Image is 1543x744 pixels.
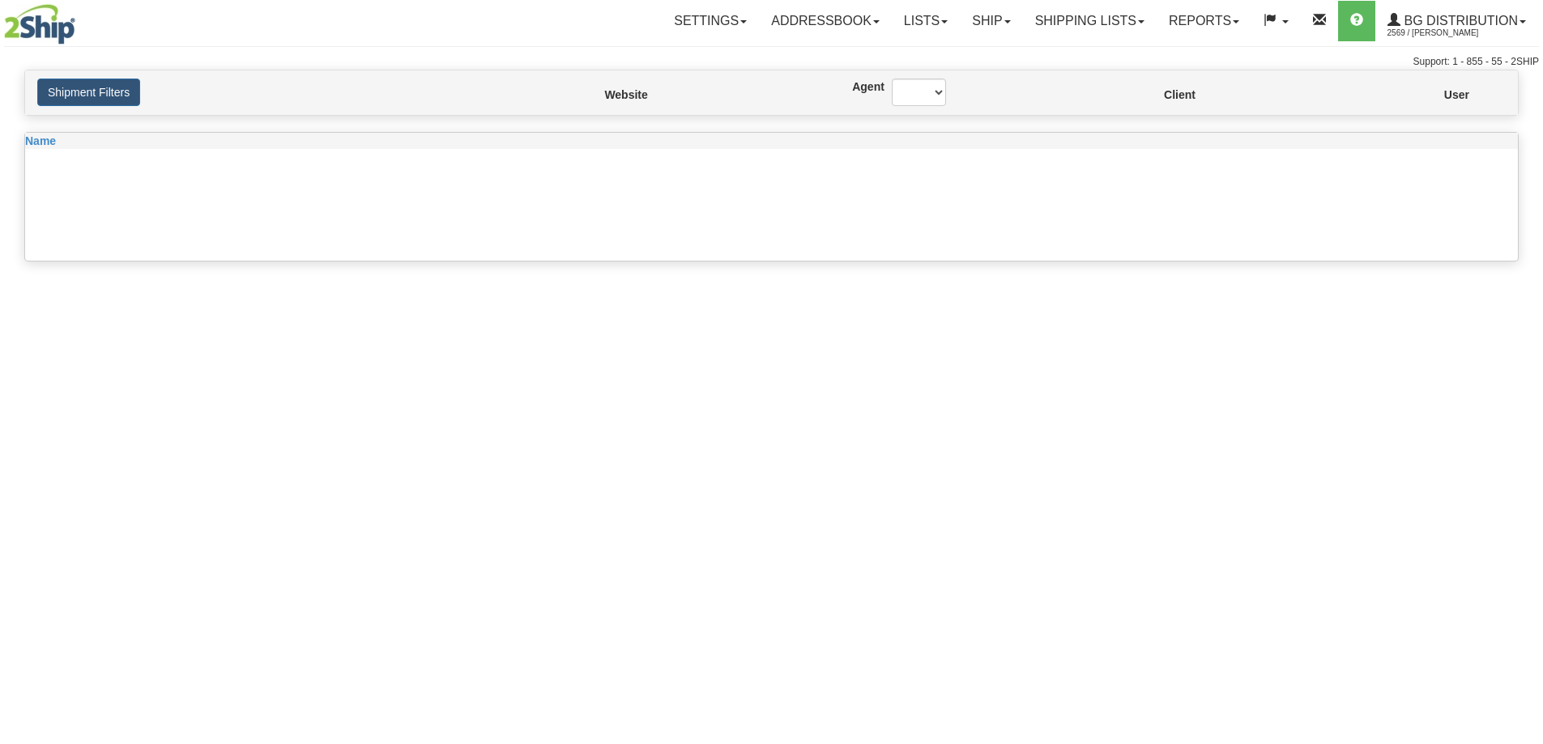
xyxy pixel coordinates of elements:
[1164,87,1166,103] label: Client
[1375,1,1538,41] a: BG Distribution 2569 / [PERSON_NAME]
[1023,1,1157,41] a: Shipping lists
[25,134,56,147] span: Name
[662,1,759,41] a: Settings
[604,87,611,103] label: Website
[4,55,1539,69] div: Support: 1 - 855 - 55 - 2SHIP
[852,79,867,95] label: Agent
[1387,25,1509,41] span: 2569 / [PERSON_NAME]
[1400,14,1518,28] span: BG Distribution
[1157,1,1251,41] a: Reports
[960,1,1022,41] a: Ship
[37,79,140,106] button: Shipment Filters
[892,1,960,41] a: Lists
[4,4,75,45] img: logo2569.jpg
[759,1,892,41] a: Addressbook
